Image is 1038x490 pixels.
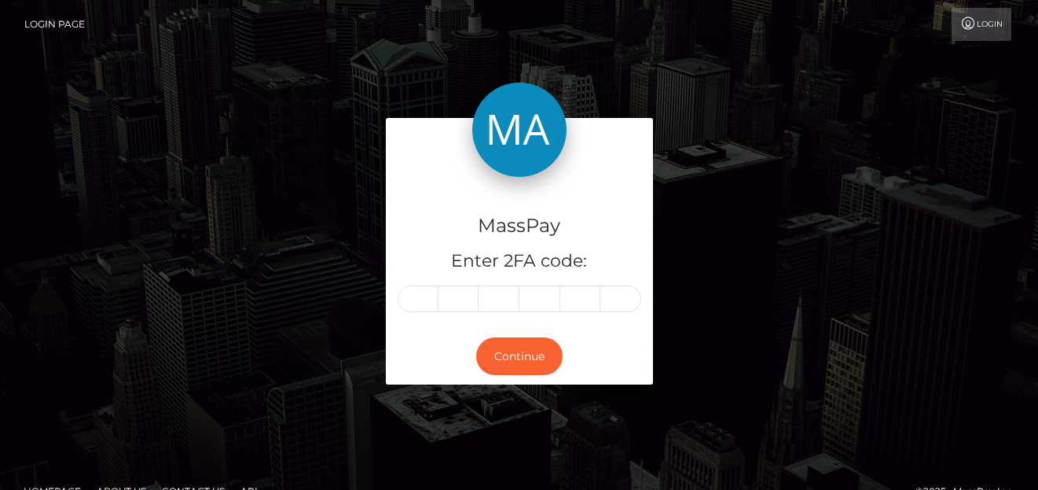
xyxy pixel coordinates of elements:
a: Login Page [24,8,85,41]
img: MassPay [472,83,567,177]
button: Continue [476,337,563,376]
h5: Enter 2FA code: [398,249,641,274]
h4: MassPay [398,212,641,240]
a: Login [952,8,1011,41]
